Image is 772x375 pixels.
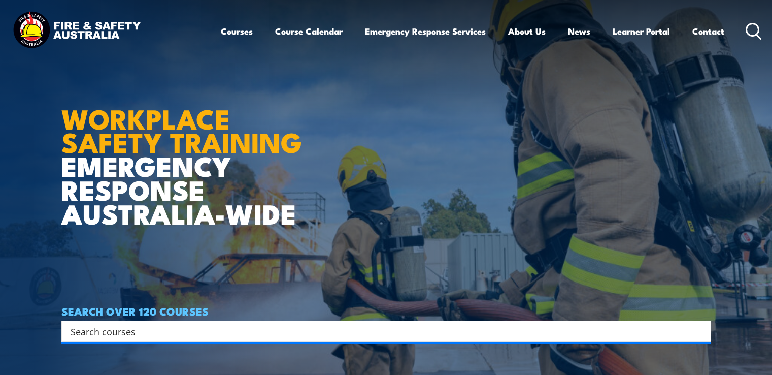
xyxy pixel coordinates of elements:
[61,97,302,163] strong: WORKPLACE SAFETY TRAINING
[71,324,689,339] input: Search input
[61,81,310,225] h1: EMERGENCY RESPONSE AUSTRALIA-WIDE
[693,324,708,338] button: Search magnifier button
[221,18,253,45] a: Courses
[692,18,724,45] a: Contact
[61,305,711,317] h4: SEARCH OVER 120 COURSES
[568,18,590,45] a: News
[365,18,486,45] a: Emergency Response Services
[73,324,691,338] form: Search form
[275,18,343,45] a: Course Calendar
[508,18,546,45] a: About Us
[613,18,670,45] a: Learner Portal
